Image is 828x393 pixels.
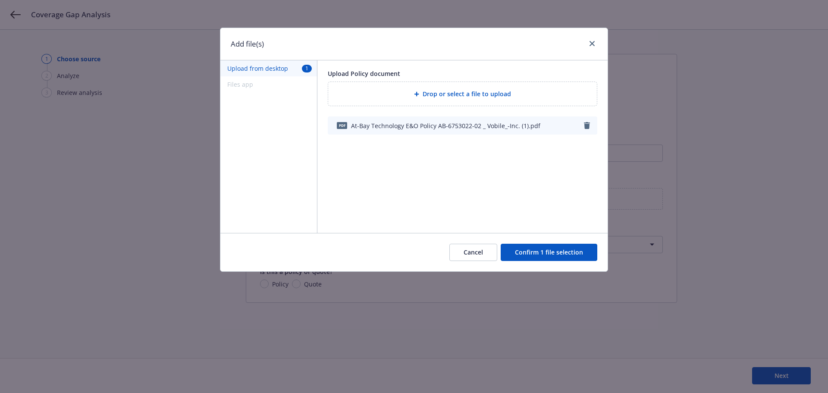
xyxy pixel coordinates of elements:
span: Drop or select a file to upload [423,89,511,98]
a: close [587,38,597,49]
button: Cancel [449,244,497,261]
span: At-Bay Technology E&O Policy AB-6753022-02 _ Vobile_-Inc. (1).pdf [351,121,540,130]
button: Upload from desktop1 [220,60,317,76]
div: Drop or select a file to upload [328,82,597,106]
h1: Add file(s) [231,38,264,50]
span: pdf [337,122,347,129]
span: 1 [302,65,312,72]
button: Confirm 1 file selection [501,244,597,261]
div: Upload Policy document [328,69,597,78]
